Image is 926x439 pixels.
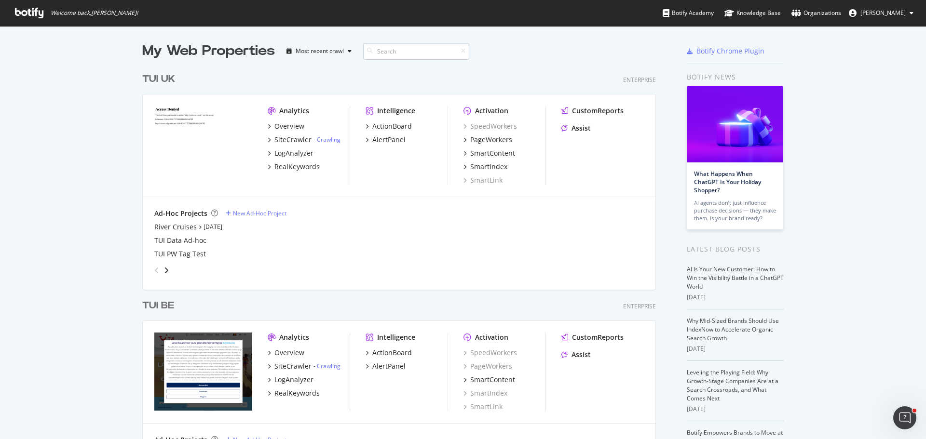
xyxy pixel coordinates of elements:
[470,162,507,172] div: SmartIndex
[463,348,517,358] a: SpeedWorkers
[687,293,784,302] div: [DATE]
[274,361,312,371] div: SiteCrawler
[142,72,179,86] a: TUI UK
[463,162,507,172] a: SmartIndex
[268,388,320,398] a: RealKeywords
[154,236,206,245] a: TUI Data Ad-hoc
[687,265,784,291] a: AI Is Your New Customer: How to Win the Visibility Battle in a ChatGPT World
[463,135,512,145] a: PageWorkers
[283,43,355,59] button: Most recent crawl
[475,106,508,116] div: Activation
[268,361,340,371] a: SiteCrawler- Crawling
[274,148,313,158] div: LogAnalyzer
[372,348,412,358] div: ActionBoard
[893,406,916,429] iframe: Intercom live chat
[372,361,406,371] div: AlertPanel
[860,9,906,17] span: Anja Alling
[150,263,163,278] div: angle-left
[377,106,415,116] div: Intelligence
[623,76,656,84] div: Enterprise
[463,361,512,371] a: PageWorkers
[317,362,340,370] a: Crawling
[154,333,252,411] img: tui.be
[724,8,781,18] div: Knowledge Base
[463,375,515,385] a: SmartContent
[154,249,206,259] a: TUI PW Tag Test
[317,135,340,144] a: Crawling
[372,121,412,131] div: ActionBoard
[791,8,841,18] div: Organizations
[163,266,170,275] div: angle-right
[572,333,624,342] div: CustomReports
[687,72,784,82] div: Botify news
[463,121,517,131] a: SpeedWorkers
[470,135,512,145] div: PageWorkers
[274,162,320,172] div: RealKeywords
[561,106,624,116] a: CustomReports
[296,48,344,54] div: Most recent crawl
[268,135,340,145] a: SiteCrawler- Crawling
[142,299,178,313] a: TUI BE
[233,209,286,217] div: New Ad-Hoc Project
[226,209,286,217] a: New Ad-Hoc Project
[623,302,656,310] div: Enterprise
[687,46,764,56] a: Botify Chrome Plugin
[687,405,784,413] div: [DATE]
[366,361,406,371] a: AlertPanel
[268,121,304,131] a: Overview
[274,135,312,145] div: SiteCrawler
[663,8,714,18] div: Botify Academy
[463,402,503,412] a: SmartLink
[142,299,174,313] div: TUI BE
[204,223,222,231] a: [DATE]
[572,350,591,359] div: Assist
[366,348,412,358] a: ActionBoard
[366,121,412,131] a: ActionBoard
[572,123,591,133] div: Assist
[268,162,320,172] a: RealKeywords
[694,170,761,194] a: What Happens When ChatGPT Is Your Holiday Shopper?
[142,72,175,86] div: TUI UK
[154,106,252,184] img: tui.co.uk
[687,244,784,254] div: Latest Blog Posts
[268,375,313,385] a: LogAnalyzer
[268,348,304,358] a: Overview
[363,43,469,60] input: Search
[279,333,309,342] div: Analytics
[377,333,415,342] div: Intelligence
[51,9,138,17] span: Welcome back, [PERSON_NAME] !
[313,135,340,144] div: -
[366,135,406,145] a: AlertPanel
[142,41,275,61] div: My Web Properties
[561,123,591,133] a: Assist
[475,333,508,342] div: Activation
[154,222,197,232] a: River Cruises
[687,86,783,162] img: What Happens When ChatGPT Is Your Holiday Shopper?
[687,317,779,342] a: Why Mid-Sized Brands Should Use IndexNow to Accelerate Organic Search Growth
[274,121,304,131] div: Overview
[687,368,778,402] a: Leveling the Playing Field: Why Growth-Stage Companies Are at a Search Crossroads, and What Comes...
[463,388,507,398] a: SmartIndex
[561,350,591,359] a: Assist
[274,375,313,385] div: LogAnalyzer
[313,362,340,370] div: -
[694,199,776,222] div: AI agents don’t just influence purchase decisions — they make them. Is your brand ready?
[463,175,503,185] a: SmartLink
[572,106,624,116] div: CustomReports
[841,5,921,21] button: [PERSON_NAME]
[561,333,624,342] a: CustomReports
[470,148,515,158] div: SmartContent
[372,135,406,145] div: AlertPanel
[274,348,304,358] div: Overview
[268,148,313,158] a: LogAnalyzer
[696,46,764,56] div: Botify Chrome Plugin
[279,106,309,116] div: Analytics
